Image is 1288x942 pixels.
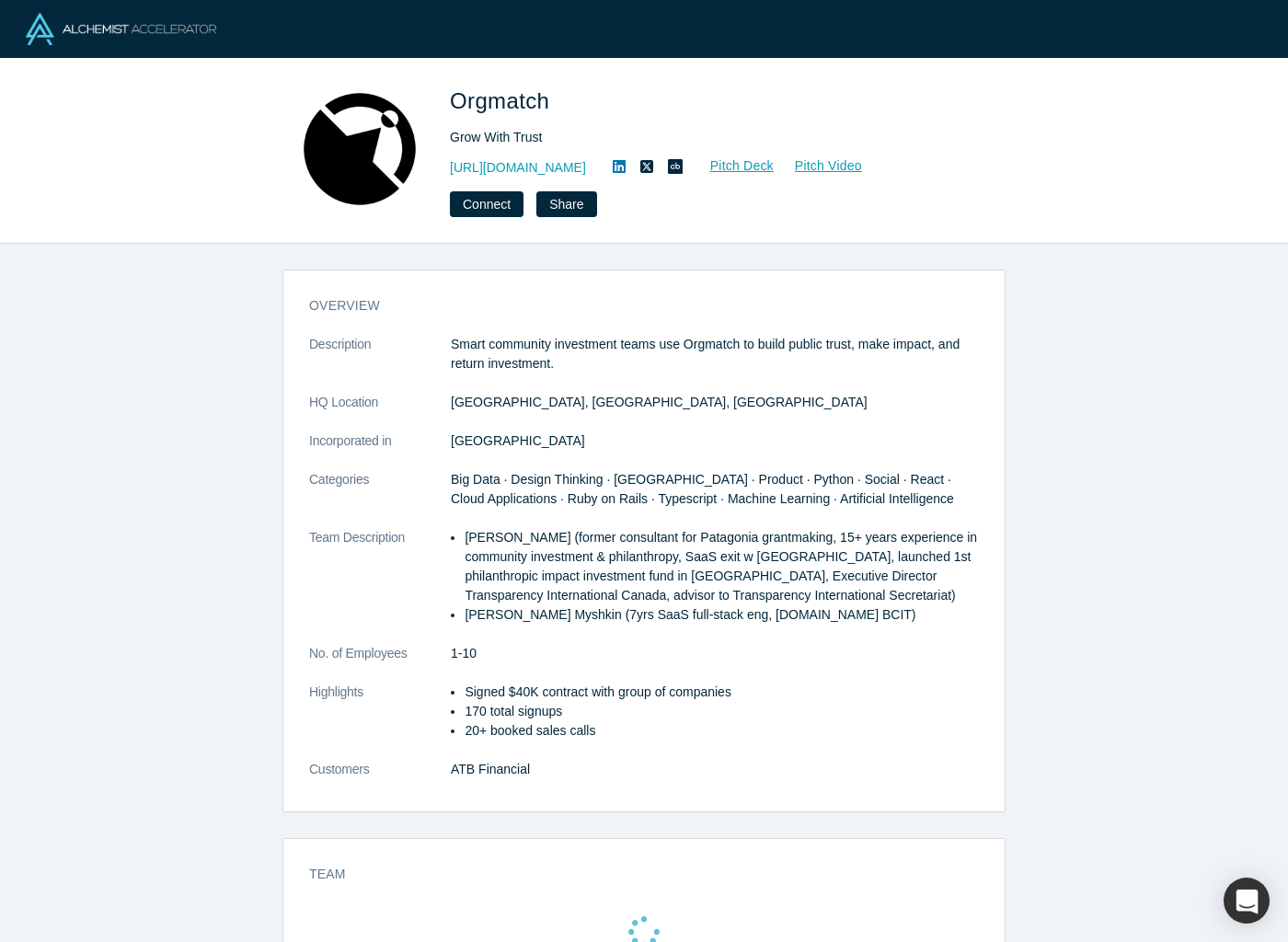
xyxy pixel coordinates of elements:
li: 170 total signups [465,702,979,721]
a: Pitch Video [775,155,863,177]
h3: Team [309,865,953,884]
dt: Categories [309,470,451,528]
img: Orgmatch's Logo [295,85,424,213]
dt: Customers [309,760,451,798]
dd: ATB Financial [451,760,979,779]
img: Alchemist Logo [26,13,216,45]
dd: [GEOGRAPHIC_DATA], [GEOGRAPHIC_DATA], [GEOGRAPHIC_DATA] [451,393,979,412]
li: Signed $40K contract with group of companies [465,683,979,702]
dt: Team Description [309,528,451,644]
dt: Incorporated in [309,431,451,470]
button: Share [536,191,596,217]
button: Connect [450,191,523,217]
a: [URL][DOMAIN_NAME] [450,158,586,178]
dd: 1-10 [451,644,979,663]
dt: No. of Employees [309,644,451,683]
dt: HQ Location [309,393,451,431]
a: Pitch Deck [690,155,775,177]
span: Big Data · Design Thinking · [GEOGRAPHIC_DATA] · Product · Python · Social · React · Cloud Applic... [451,472,954,506]
dt: Description [309,335,451,393]
dt: Highlights [309,683,451,760]
p: Smart community investment teams use Orgmatch to build public trust, make impact, and return inve... [451,335,979,373]
div: Grow With Trust [450,128,965,147]
li: [PERSON_NAME] (former consultant for Patagonia grantmaking, 15+ years experience in community inv... [465,528,979,605]
dd: [GEOGRAPHIC_DATA] [451,431,979,451]
li: 20+ booked sales calls [465,721,979,741]
span: Orgmatch [450,88,556,113]
h3: overview [309,296,953,316]
li: [PERSON_NAME] Myshkin (7yrs SaaS full-stack eng, [DOMAIN_NAME] BCIT) [465,605,979,625]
